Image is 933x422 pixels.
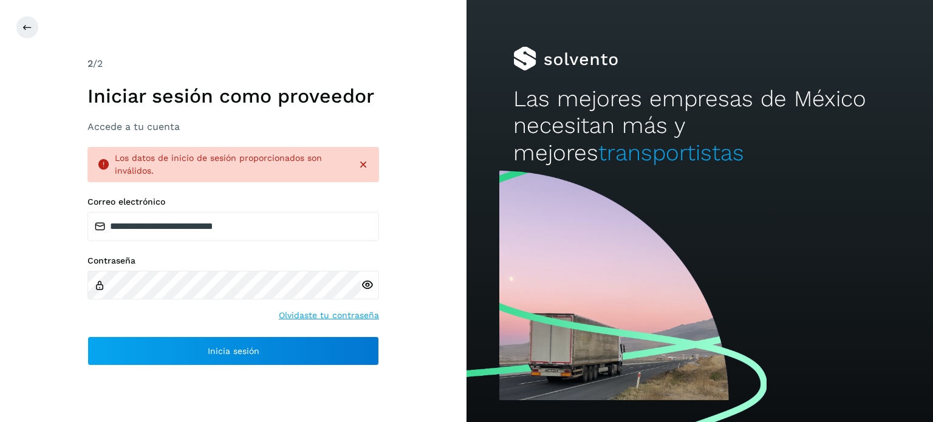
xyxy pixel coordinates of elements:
[87,256,379,266] label: Contraseña
[115,152,347,177] div: Los datos de inicio de sesión proporcionados son inválidos.
[513,86,886,166] h2: Las mejores empresas de México necesitan más y mejores
[87,84,379,107] h1: Iniciar sesión como proveedor
[87,336,379,366] button: Inicia sesión
[87,121,379,132] h3: Accede a tu cuenta
[87,197,379,207] label: Correo electrónico
[87,56,379,71] div: /2
[598,140,744,166] span: transportistas
[87,58,93,69] span: 2
[279,309,379,322] a: Olvidaste tu contraseña
[208,347,259,355] span: Inicia sesión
